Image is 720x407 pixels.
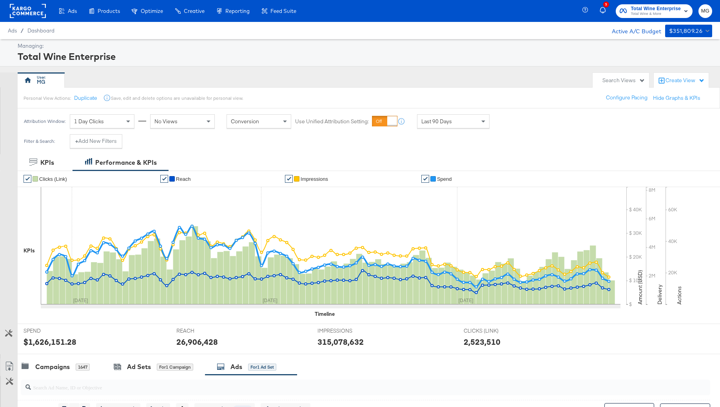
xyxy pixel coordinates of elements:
div: Personal View Actions: [24,95,71,101]
span: REACH [176,327,235,335]
button: MG [698,4,712,18]
span: Reporting [225,8,250,14]
label: Use Unified Attribution Setting: [295,118,369,125]
div: $1,626,151.28 [24,336,76,348]
div: Active A/C Budget [604,25,661,36]
div: Search Views [602,77,645,84]
div: Create View [666,77,705,85]
span: IMPRESSIONS [317,327,376,335]
div: Timeline [315,310,335,318]
span: Last 90 Days [421,118,452,125]
text: Amount (USD) [637,270,644,304]
div: 1647 [76,364,90,371]
a: ✔ [285,175,293,183]
span: Ads [68,8,77,14]
a: ✔ [160,175,168,183]
text: Delivery [656,285,663,304]
div: Performance & KPIs [95,158,157,167]
button: Configure Pacing [600,91,653,105]
span: Conversion [231,118,259,125]
span: CLICKS (LINK) [464,327,522,335]
span: SPEND [24,327,82,335]
div: Ad Sets [127,362,151,371]
span: Feed Suite [270,8,296,14]
button: Total Wine EnterpriseTotal Wine & More [616,4,693,18]
div: KPIs [24,247,35,254]
span: Products [98,8,120,14]
span: / [17,27,27,34]
button: +Add New Filters [70,134,122,148]
div: 26,906,428 [176,336,218,348]
div: KPIs [40,158,54,167]
div: Campaigns [35,362,70,371]
div: for 1 Ad Set [248,364,276,371]
span: Clicks (Link) [39,176,67,182]
button: Hide Graphs & KPIs [653,94,700,102]
span: Total Wine Enterprise [631,5,681,13]
span: Optimize [141,8,163,14]
div: for 1 Campaign [157,364,193,371]
span: 1 Day Clicks [74,118,104,125]
div: Total Wine Enterprise [18,50,710,63]
strong: + [75,137,78,145]
span: No Views [154,118,178,125]
div: Managing: [18,42,710,50]
a: ✔ [421,175,429,183]
span: Total Wine & More [631,11,681,17]
span: Creative [184,8,205,14]
div: $351,809.26 [669,26,702,36]
a: Dashboard [27,27,54,34]
div: 2,523,510 [464,336,501,348]
span: Ads [8,27,17,34]
a: ✔ [24,175,31,183]
div: Ads [230,362,242,371]
span: Impressions [301,176,328,182]
button: 5 [598,4,612,19]
div: 5 [603,2,609,7]
span: Reach [176,176,191,182]
input: Search Ad Name, ID or Objective [31,376,647,392]
span: Spend [437,176,452,182]
div: Filter & Search: [24,139,55,144]
text: Actions [676,286,683,304]
button: Duplicate [74,94,97,102]
span: MG [702,7,709,16]
button: $351,809.26 [665,25,712,37]
div: Attribution Window: [24,119,66,124]
div: MG [37,78,45,86]
div: 315,078,632 [317,336,364,348]
div: Save, edit and delete options are unavailable for personal view. [111,95,243,101]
